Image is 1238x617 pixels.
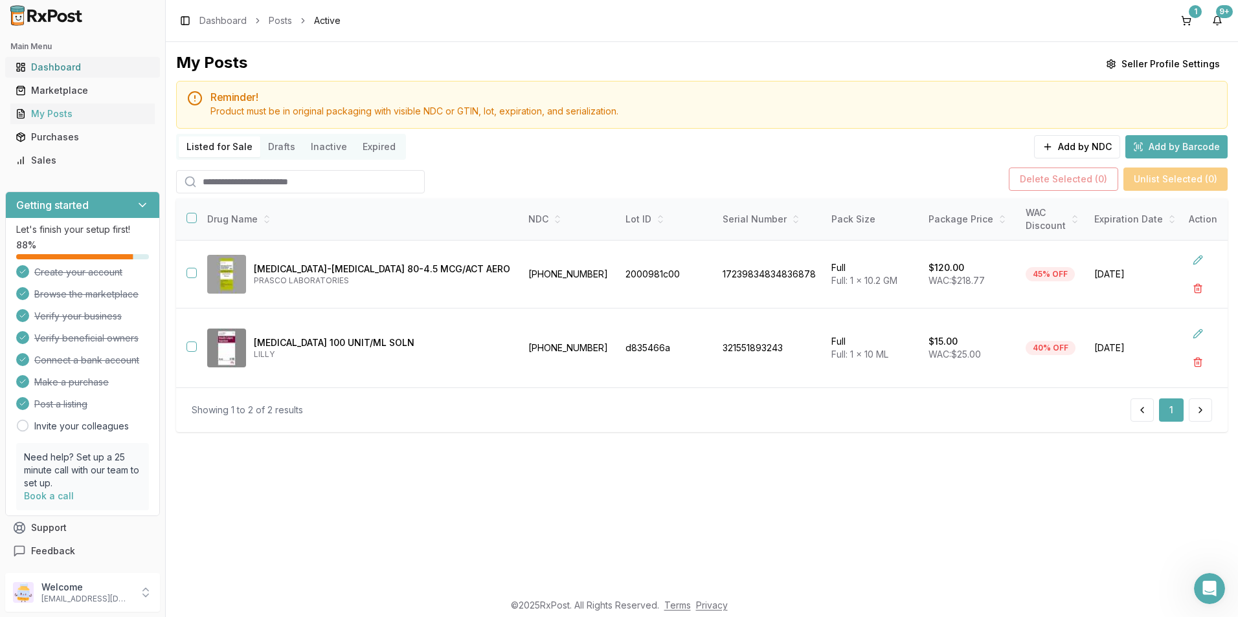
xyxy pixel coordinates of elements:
span: Feedback [31,545,75,557]
div: Drug Name [207,213,510,226]
p: [MEDICAL_DATA] 100 UNIT/ML SOLN [254,336,510,349]
td: 2000981c00 [618,241,715,308]
div: Dashboard [16,61,150,74]
button: Listed for Sale [179,136,260,157]
button: 9+ [1207,10,1228,31]
span: Connect a bank account [34,354,139,367]
a: Privacy [696,600,728,611]
a: Book a call [24,490,74,501]
div: NDC [528,213,610,226]
img: Budesonide-Formoterol Fumarate 80-4.5 MCG/ACT AERO [207,255,246,294]
iframe: Intercom live chat [1194,573,1225,604]
button: 1 [1176,10,1197,31]
button: Expired [355,136,403,157]
span: Create your account [34,266,122,279]
button: Edit [1186,248,1210,272]
button: Inactive [303,136,355,157]
td: 17239834834836878 [715,241,824,308]
td: 321551893243 [715,308,824,388]
span: Verify your business [34,310,122,323]
th: Action [1178,199,1228,241]
button: Add by Barcode [1125,135,1228,158]
span: Active [314,14,341,27]
div: Lot ID [625,213,707,226]
div: Sales [16,154,150,167]
td: d835466a [618,308,715,388]
nav: breadcrumb [199,14,341,27]
a: Marketplace [10,79,155,102]
p: PRASCO LABORATORIES [254,276,510,286]
p: Welcome [41,581,131,594]
a: Sales [10,149,155,172]
button: Edit [1186,322,1210,345]
div: 9+ [1216,5,1233,18]
span: Full: 1 x 10.2 GM [831,275,897,286]
div: WAC Discount [1026,206,1079,232]
h2: Main Menu [10,41,155,52]
button: Dashboard [5,57,160,78]
button: My Posts [5,103,160,124]
span: Post a listing [34,398,87,411]
div: Showing 1 to 2 of 2 results [192,404,303,417]
p: LILLY [254,349,510,360]
button: Add by NDC [1034,135,1120,158]
p: Need help? Set up a 25 minute call with our team to set up. [24,451,141,490]
span: [DATE] [1094,268,1176,281]
a: Purchases [10,125,155,149]
button: Seller Profile Settings [1098,52,1228,76]
button: Marketplace [5,80,160,101]
div: 40% OFF [1026,341,1075,355]
span: Verify beneficial owners [34,332,139,345]
td: [PHONE_NUMBER] [521,308,618,388]
button: Drafts [260,136,303,157]
td: Full [824,241,921,308]
a: Dashboard [10,56,155,79]
div: Product must be in original packaging with visible NDC or GTIN, lot, expiration, and serialization. [210,105,1217,118]
a: Dashboard [199,14,247,27]
div: 45% OFF [1026,267,1075,281]
button: Delete [1186,277,1210,300]
span: WAC: $218.77 [928,275,985,286]
button: Feedback [5,539,160,563]
span: Full: 1 x 10 ML [831,349,888,360]
div: My Posts [176,52,247,76]
a: Posts [269,14,292,27]
span: WAC: $25.00 [928,349,981,360]
span: Make a purchase [34,376,109,389]
button: Purchases [5,127,160,147]
div: Purchases [16,131,150,144]
p: Let's finish your setup first! [16,223,149,236]
p: $15.00 [928,335,958,348]
img: Insulin Lispro 100 UNIT/ML SOLN [207,329,246,367]
a: Invite your colleagues [34,420,129,433]
button: Sales [5,150,160,171]
button: Delete [1186,351,1210,374]
div: 1 [1189,5,1202,18]
p: $120.00 [928,261,964,274]
td: [PHONE_NUMBER] [521,241,618,308]
img: RxPost Logo [5,5,88,26]
span: 88 % [16,239,36,252]
th: Pack Size [824,199,921,241]
span: Browse the marketplace [34,288,139,301]
p: [EMAIL_ADDRESS][DOMAIN_NAME] [41,594,131,604]
div: Expiration Date [1094,213,1176,226]
button: Support [5,516,160,539]
p: [MEDICAL_DATA]-[MEDICAL_DATA] 80-4.5 MCG/ACT AERO [254,263,510,276]
div: Serial Number [723,213,816,226]
img: User avatar [13,582,34,603]
h3: Getting started [16,197,89,213]
div: Marketplace [16,84,150,97]
div: Package Price [928,213,1010,226]
button: 1 [1159,398,1184,422]
div: My Posts [16,107,150,120]
a: Terms [664,600,691,611]
td: Full [824,308,921,388]
h5: Reminder! [210,92,1217,102]
a: My Posts [10,102,155,125]
span: [DATE] [1094,341,1176,354]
